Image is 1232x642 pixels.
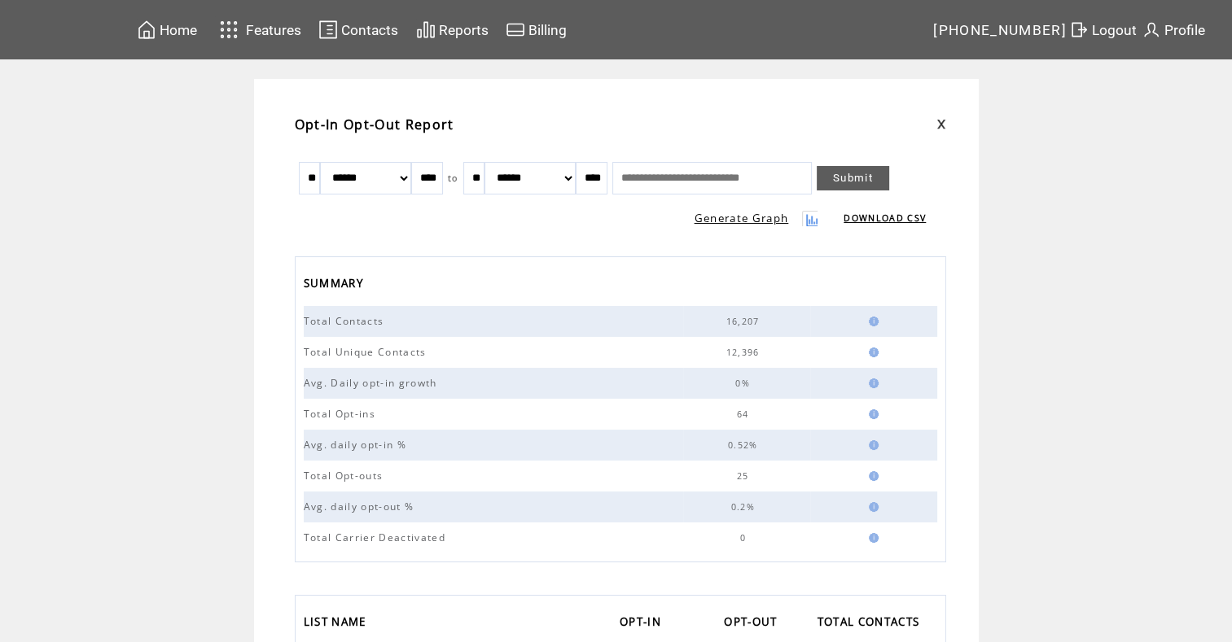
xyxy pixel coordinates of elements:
[304,438,410,452] span: Avg. daily opt-in %
[448,173,458,184] span: to
[864,502,879,512] img: help.gif
[1142,20,1161,40] img: profile.svg
[818,610,924,637] span: TOTAL CONTACTS
[439,22,489,38] span: Reports
[620,610,665,637] span: OPT-IN
[739,532,749,544] span: 0
[864,440,879,450] img: help.gif
[295,116,454,133] span: Opt-In Opt-Out Report
[134,17,199,42] a: Home
[503,17,569,42] a: Billing
[304,610,370,637] span: LIST NAME
[864,533,879,543] img: help.gif
[737,408,753,420] span: 64
[724,610,781,637] span: OPT-OUT
[215,16,243,43] img: features.svg
[304,469,388,483] span: Total Opt-outs
[1069,20,1089,40] img: exit.svg
[1067,17,1139,42] a: Logout
[817,166,889,190] a: Submit
[864,378,879,388] img: help.gif
[318,20,338,40] img: contacts.svg
[620,610,669,637] a: OPT-IN
[864,471,879,481] img: help.gif
[1164,22,1205,38] span: Profile
[246,22,301,38] span: Features
[737,470,753,482] span: 25
[528,22,567,38] span: Billing
[304,314,388,328] span: Total Contacts
[137,20,156,40] img: home.svg
[341,22,398,38] span: Contacts
[726,347,764,358] span: 12,396
[304,345,431,359] span: Total Unique Contacts
[213,14,305,46] a: Features
[933,22,1067,38] span: [PHONE_NUMBER]
[1092,22,1137,38] span: Logout
[304,272,367,299] span: SUMMARY
[726,316,764,327] span: 16,207
[1139,17,1208,42] a: Profile
[730,501,758,513] span: 0.2%
[735,378,754,389] span: 0%
[724,610,785,637] a: OPT-OUT
[416,20,436,40] img: chart.svg
[818,610,928,637] a: TOTAL CONTACTS
[728,439,762,451] span: 0.52%
[316,17,401,42] a: Contacts
[304,531,449,544] span: Total Carrier Deactivated
[844,212,926,224] a: DOWNLOAD CSV
[304,407,379,421] span: Total Opt-ins
[864,409,879,419] img: help.gif
[304,376,441,390] span: Avg. Daily opt-in growth
[506,20,525,40] img: creidtcard.svg
[160,22,197,38] span: Home
[304,500,419,513] span: Avg. daily opt-out %
[864,317,879,326] img: help.gif
[864,347,879,357] img: help.gif
[304,610,375,637] a: LIST NAME
[414,17,491,42] a: Reports
[695,211,789,225] a: Generate Graph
